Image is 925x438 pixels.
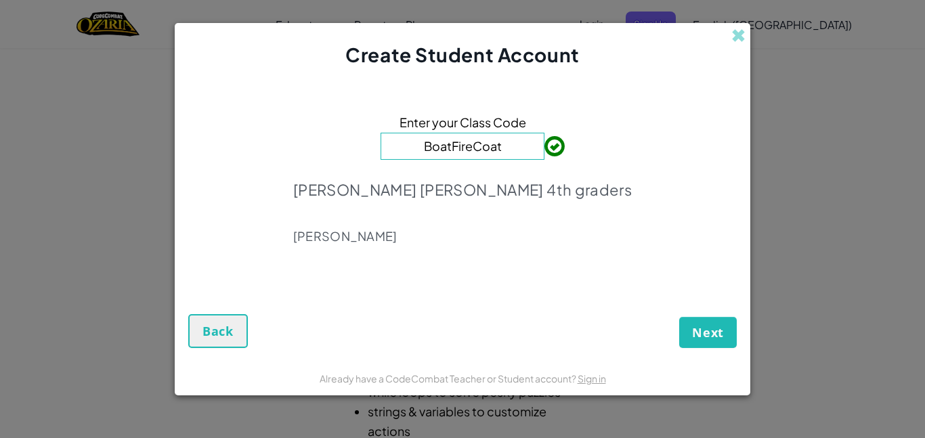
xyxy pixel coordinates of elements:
[188,314,248,348] button: Back
[345,43,579,66] span: Create Student Account
[293,228,632,244] p: [PERSON_NAME]
[578,372,606,385] a: Sign in
[202,323,234,339] span: Back
[679,317,737,348] button: Next
[320,372,578,385] span: Already have a CodeCombat Teacher or Student account?
[293,180,632,199] p: [PERSON_NAME] [PERSON_NAME] 4th graders
[692,324,724,341] span: Next
[400,112,526,132] span: Enter your Class Code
